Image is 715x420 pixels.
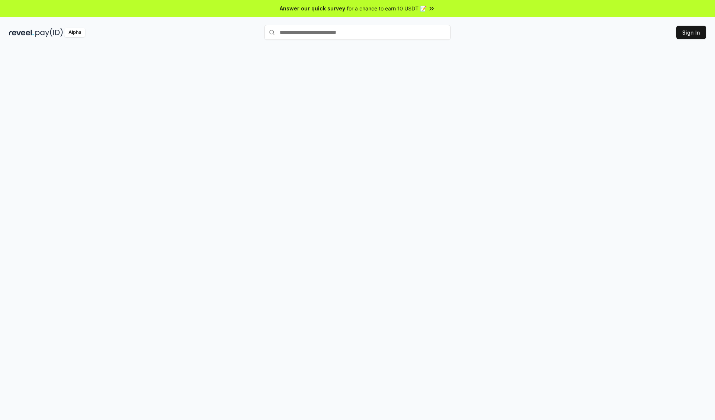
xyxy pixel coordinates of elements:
div: Alpha [64,28,85,37]
button: Sign In [676,26,706,39]
img: reveel_dark [9,28,34,37]
span: Answer our quick survey [280,4,345,12]
img: pay_id [35,28,63,37]
span: for a chance to earn 10 USDT 📝 [347,4,426,12]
